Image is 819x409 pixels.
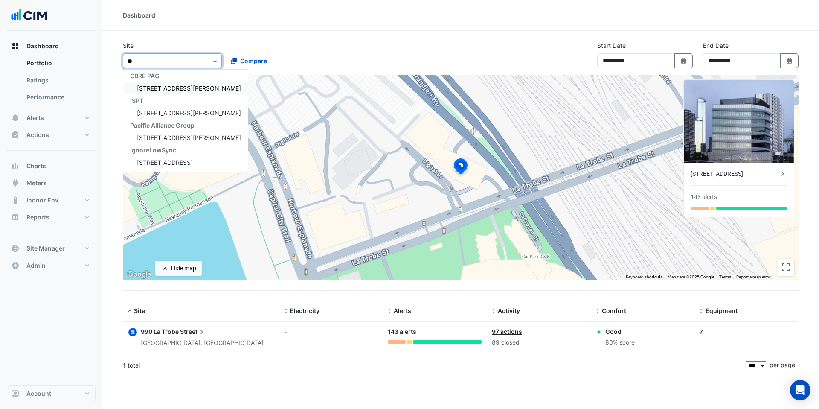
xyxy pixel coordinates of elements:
[626,274,662,280] button: Keyboard shortcuts
[11,213,20,222] app-icon: Reports
[20,55,96,72] a: Portfolio
[10,7,49,24] img: Company Logo
[691,169,778,178] div: [STREET_ADDRESS]
[225,53,273,68] button: Compare
[492,338,586,348] div: 89 closed
[130,72,160,79] span: CBRE PAG
[7,55,96,109] div: Dashboard
[141,328,179,335] span: 990 La Trobe
[719,275,731,279] a: Terms (opens in new tab)
[597,41,626,50] label: Start Date
[130,97,143,104] span: ISPT
[137,134,241,141] span: [STREET_ADDRESS][PERSON_NAME]
[26,244,65,253] span: Site Manager
[11,261,20,270] app-icon: Admin
[7,126,96,143] button: Actions
[11,131,20,139] app-icon: Actions
[684,80,794,163] img: 990 La Trobe Street
[290,307,319,314] span: Electricity
[11,179,20,187] app-icon: Meters
[171,264,196,273] div: Hide map
[451,157,470,178] img: site-pin-selected.svg
[11,196,20,204] app-icon: Indoor Env
[130,122,195,129] span: Pacific Alliance Group
[7,175,96,192] button: Meters
[137,85,241,92] span: [STREET_ADDRESS][PERSON_NAME]
[668,275,714,279] span: Map data ©2025 Google
[605,338,635,348] div: 80% score
[7,109,96,126] button: Alerts
[7,192,96,209] button: Indoor Env
[11,244,20,253] app-icon: Site Manager
[7,158,96,175] button: Charts
[790,380,810,400] div: Open Intercom Messenger
[7,209,96,226] button: Reports
[137,159,193,166] span: [STREET_ADDRESS]
[706,307,738,314] span: Equipment
[703,41,729,50] label: End Date
[7,240,96,257] button: Site Manager
[123,355,744,376] div: 1 total
[492,328,522,335] a: 97 actions
[20,72,96,89] a: Ratings
[20,89,96,106] a: Performance
[123,70,248,172] div: Options List
[26,42,59,50] span: Dashboard
[7,257,96,274] button: Admin
[11,42,20,50] app-icon: Dashboard
[240,56,267,65] span: Compare
[388,327,482,337] div: 143 alerts
[602,307,626,314] span: Comfort
[26,196,58,204] span: Indoor Env
[7,385,96,402] button: Account
[26,261,46,270] span: Admin
[26,131,49,139] span: Actions
[770,361,795,368] span: per page
[180,327,206,336] span: Street
[141,338,264,348] div: [GEOGRAPHIC_DATA], [GEOGRAPHIC_DATA]
[26,114,44,122] span: Alerts
[786,57,793,64] fa-icon: Select Date
[26,389,51,398] span: Account
[498,307,520,314] span: Activity
[691,193,717,202] div: 143 alerts
[394,307,411,314] span: Alerts
[26,213,49,222] span: Reports
[137,109,241,117] span: [STREET_ADDRESS][PERSON_NAME]
[125,269,153,280] a: Open this area in Google Maps (opens a new window)
[680,57,688,64] fa-icon: Select Date
[700,327,793,336] div: ?
[284,327,378,336] div: -
[26,162,46,170] span: Charts
[123,11,155,20] div: Dashboard
[605,327,635,336] div: Good
[125,269,153,280] img: Google
[11,114,20,122] app-icon: Alerts
[736,275,770,279] a: Report a map error
[130,146,176,154] span: ignoreLowSync
[777,259,794,276] button: Toggle fullscreen view
[155,261,202,276] button: Hide map
[26,179,47,187] span: Meters
[123,41,134,50] label: Site
[134,307,145,314] span: Site
[7,38,96,55] button: Dashboard
[11,162,20,170] app-icon: Charts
